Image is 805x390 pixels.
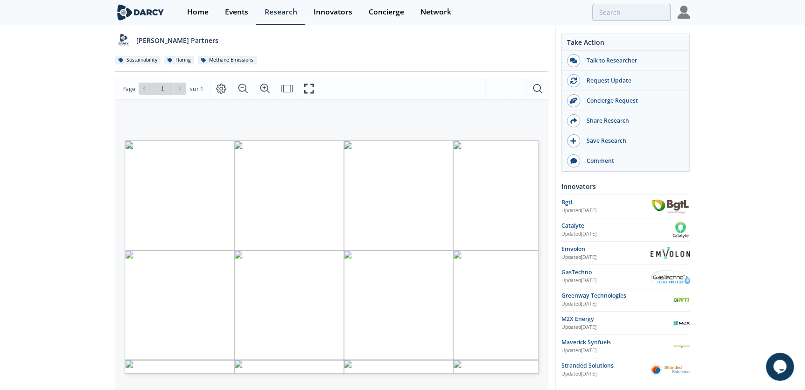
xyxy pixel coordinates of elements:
img: Stranded Solutions [651,364,690,376]
a: Catalyte Updated[DATE] Catalyte [561,222,690,238]
div: Updated [DATE] [561,300,673,308]
div: Talk to Researcher [580,56,685,65]
div: Concierge Request [580,97,685,105]
div: Sustainability [115,56,161,64]
div: Greenway Technologies [561,292,673,300]
div: Catalyte [561,222,671,230]
img: M2X Energy [673,315,690,331]
div: Stranded Solutions [561,362,651,370]
p: [PERSON_NAME] Partners [136,35,218,45]
a: Greenway Technologies Updated[DATE] Greenway Technologies [561,292,690,308]
div: Home [187,8,209,16]
div: Share Research [580,117,685,125]
div: Updated [DATE] [561,347,673,355]
img: Profile [677,6,690,19]
img: BgtL [651,199,690,215]
a: BgtL Updated[DATE] BgtL [561,198,690,215]
div: Methane Emissions [198,56,257,64]
div: Take Action [562,37,689,51]
img: GasTechno [651,269,690,284]
div: GasTechno [561,268,651,277]
img: Greenway Technologies [673,292,690,308]
iframe: chat widget [766,353,796,381]
div: Updated [DATE] [561,254,651,261]
div: Innovators [561,178,690,195]
div: Research [265,8,297,16]
div: Innovators [314,8,352,16]
img: Maverick Synfuels [673,338,690,355]
input: Advanced Search [592,4,671,21]
div: Updated [DATE] [561,207,651,215]
img: Catalyte [671,222,690,238]
a: Maverick Synfuels Updated[DATE] Maverick Synfuels [561,338,690,355]
div: Updated [DATE] [561,370,651,378]
div: Emvolon [561,245,651,253]
div: Maverick Synfuels [561,338,673,347]
div: Updated [DATE] [561,324,673,331]
img: Emvolon [651,247,690,259]
div: Save Research [580,137,685,145]
div: Events [225,8,248,16]
a: Stranded Solutions Updated[DATE] Stranded Solutions [561,362,690,378]
div: M2X Energy [561,315,673,323]
a: GasTechno Updated[DATE] GasTechno [561,268,690,285]
div: BgtL [561,198,651,207]
div: Comment [580,157,685,165]
div: Updated [DATE] [561,277,651,285]
div: Updated [DATE] [561,230,671,238]
img: logo-wide.svg [115,4,166,21]
div: Request Update [580,77,685,85]
div: Flaring [164,56,195,64]
a: M2X Energy Updated[DATE] M2X Energy [561,315,690,331]
div: Concierge [369,8,404,16]
a: Emvolon Updated[DATE] Emvolon [561,245,690,261]
div: Network [420,8,451,16]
